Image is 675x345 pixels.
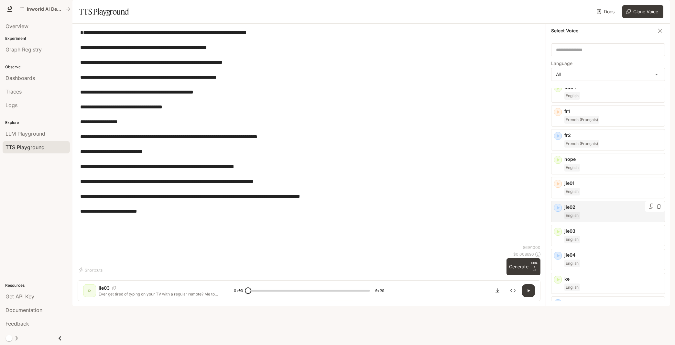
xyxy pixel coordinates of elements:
button: All workspaces [17,3,73,16]
p: jie01 [564,180,662,186]
button: Download audio [491,284,504,297]
span: French (Français) [564,140,599,148]
button: Copy Voice ID [110,286,119,290]
p: fr2 [564,132,662,139]
button: Inspect [506,284,519,297]
p: jie04 [564,252,662,258]
p: jie03 [564,228,662,234]
span: English [564,260,580,267]
span: English [564,164,580,172]
p: CTRL + [531,261,538,269]
p: hope [564,156,662,162]
p: Inworld AI Demos [27,6,63,12]
p: 869 / 1000 [523,245,540,250]
span: English [564,92,580,100]
span: English [564,212,580,219]
span: 0:00 [234,287,243,294]
a: Docs [595,5,617,18]
p: ke [564,276,662,282]
span: 0:20 [375,287,384,294]
p: fr1 [564,108,662,115]
button: Clone Voice [622,5,663,18]
div: D [84,285,95,296]
button: Shortcuts [78,265,105,275]
span: English [564,236,580,243]
p: jie02 [564,204,662,210]
p: ⏎ [531,261,538,273]
h1: TTS Playground [79,5,129,18]
span: English [564,284,580,291]
p: $ 0.008690 [513,251,534,257]
div: All [551,68,665,81]
span: English [564,188,580,195]
p: jie03 [99,285,110,291]
button: Copy Voice ID [648,204,654,209]
p: kendou [564,299,662,306]
span: French (Français) [564,116,599,124]
button: GenerateCTRL +⏎ [506,258,540,275]
p: Ever get tired of typing on your TV with a regular remote? Me too. That’s why I got this wireless... [99,291,218,297]
p: Language [551,61,572,66]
